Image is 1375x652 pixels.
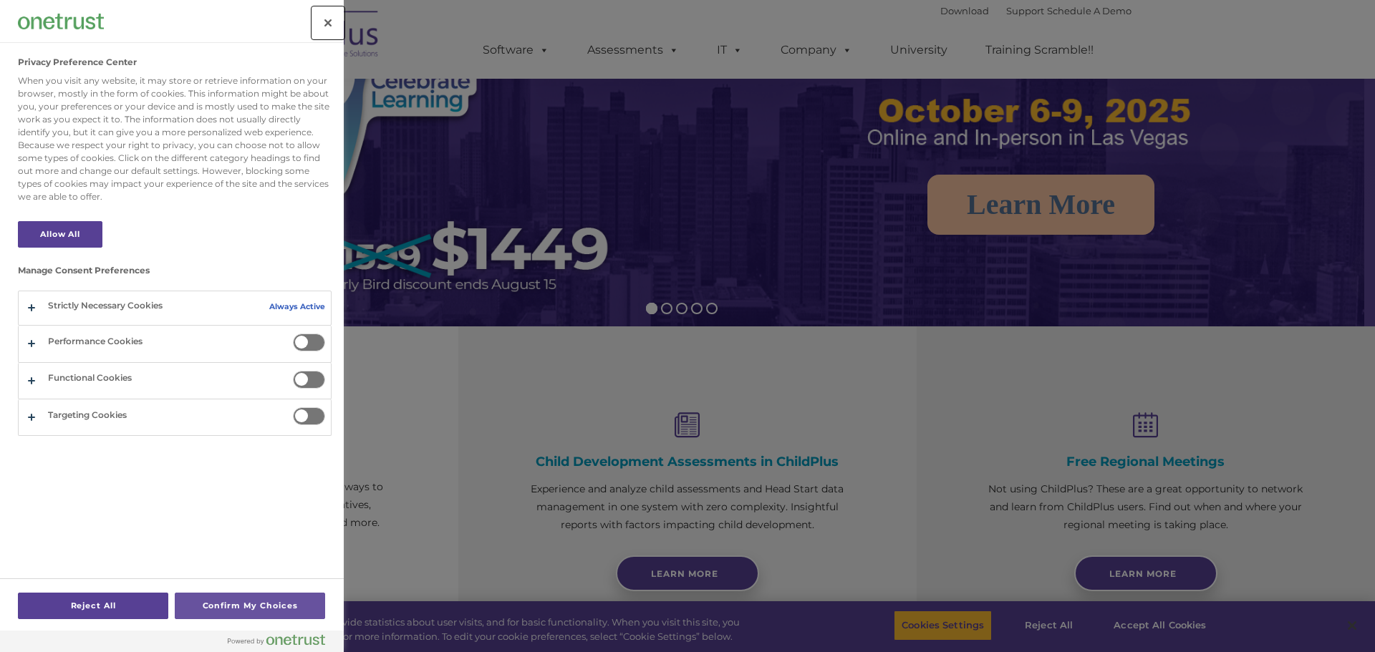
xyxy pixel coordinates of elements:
[18,74,332,203] div: When you visit any website, it may store or retrieve information on your browser, mostly in the f...
[18,7,104,36] div: Company Logo
[199,153,260,164] span: Phone number
[175,593,325,619] button: Confirm My Choices
[18,593,168,619] button: Reject All
[18,221,102,248] button: Allow All
[18,14,104,29] img: Company Logo
[199,94,243,105] span: Last name
[18,266,332,283] h3: Manage Consent Preferences
[312,7,344,39] button: Close
[228,634,337,652] a: Powered by OneTrust Opens in a new Tab
[228,634,325,646] img: Powered by OneTrust Opens in a new Tab
[18,57,137,67] h2: Privacy Preference Center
